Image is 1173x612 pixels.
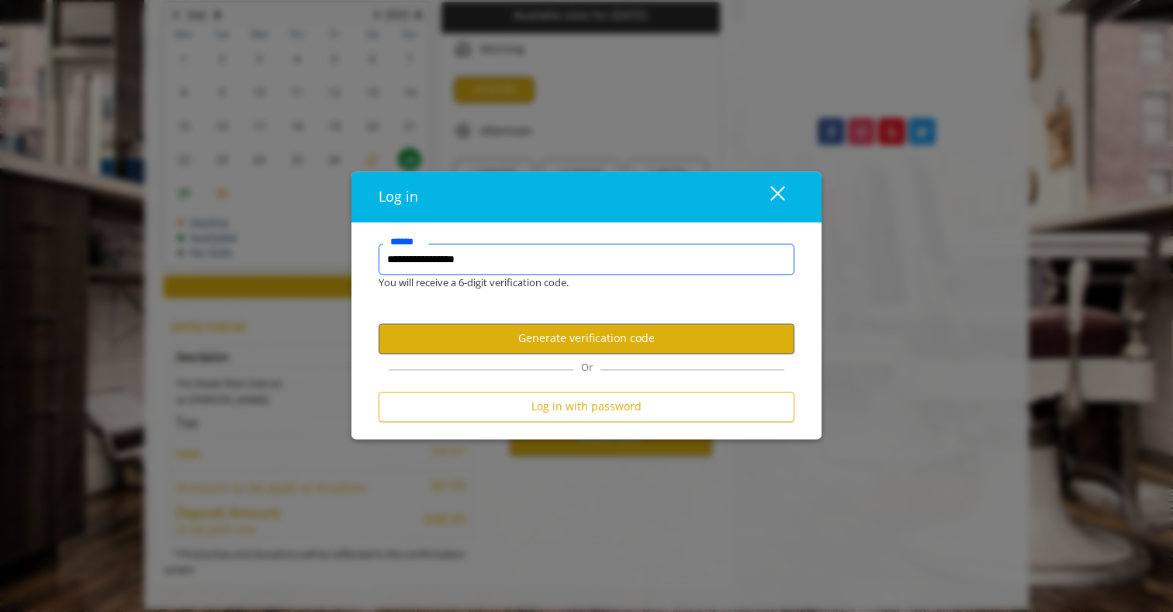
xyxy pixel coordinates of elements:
[753,185,784,209] div: close dialog
[367,275,783,291] div: You will receive a 6-digit verification code.
[573,360,600,374] span: Or
[379,187,418,206] span: Log in
[742,181,794,213] button: close dialog
[379,323,794,354] button: Generate verification code
[379,392,794,422] button: Log in with password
